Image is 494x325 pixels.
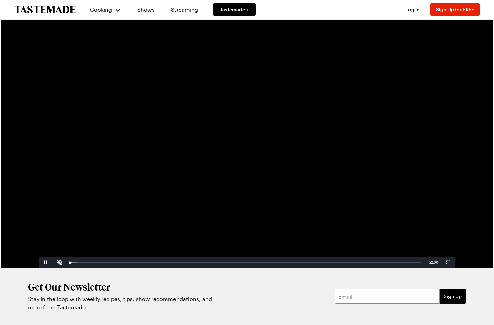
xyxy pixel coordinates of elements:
span: 22:00 [429,260,438,264]
button: Sign Up for FREE [430,3,480,16]
span: Tastemade + [220,6,249,13]
span: Sign Up [444,293,462,300]
button: Sign Up [440,289,466,304]
button: Cooking [90,1,121,18]
button: Fullscreen [441,257,455,268]
input: Email [335,289,440,304]
span: Log In [405,6,420,12]
video-js: Video Player [39,34,455,268]
a: Tastemade + [213,3,256,16]
button: Pause [39,257,53,268]
a: To Tastemade Home Page [14,6,76,14]
div: Progress Bar [70,262,421,263]
button: Unmute [53,257,66,268]
h2: Get Our Newsletter [28,281,216,292]
p: Stay in the loop with weekly recipes, tips, show recommendations, and more from Tastemade. [28,295,216,311]
span: Sign Up for FREE [436,6,474,12]
span: - [428,260,429,264]
span: Cooking [90,6,112,13]
button: Log In [399,6,426,13]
